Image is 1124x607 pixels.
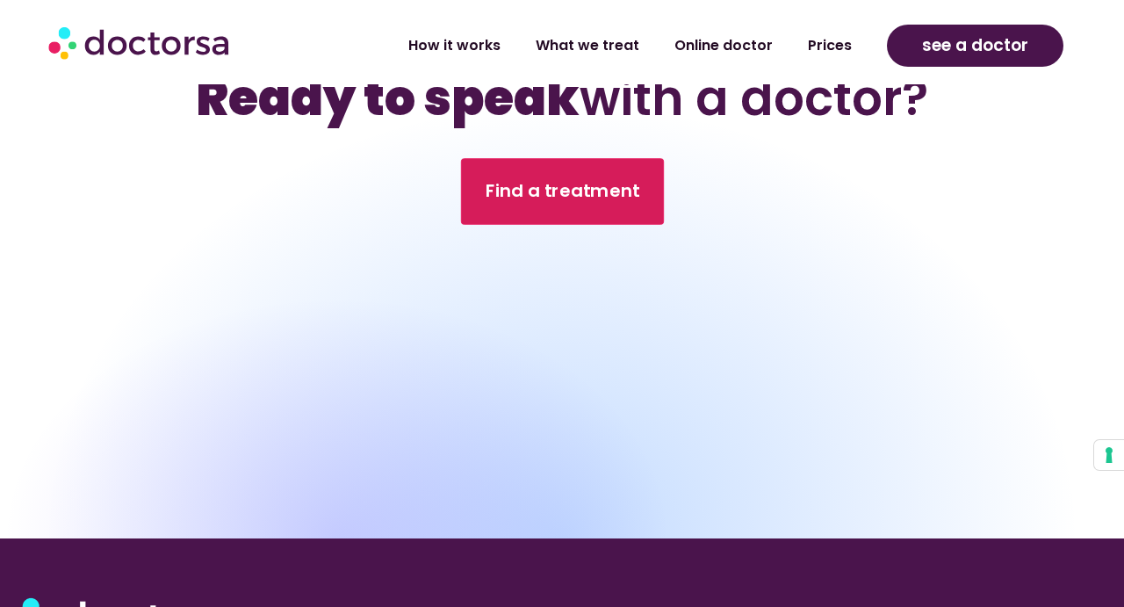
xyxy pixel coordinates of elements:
b: Ready to speak [196,64,580,132]
a: What we treat [518,25,657,66]
span: see a doctor [922,32,1028,60]
button: Your consent preferences for tracking technologies [1094,440,1124,470]
a: Find a treatment [460,159,663,226]
a: see a doctor [887,25,1063,67]
a: Online doctor [657,25,790,66]
nav: Menu [301,25,868,66]
span: Find a treatment [485,179,639,205]
a: How it works [391,25,518,66]
a: Prices [790,25,869,66]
